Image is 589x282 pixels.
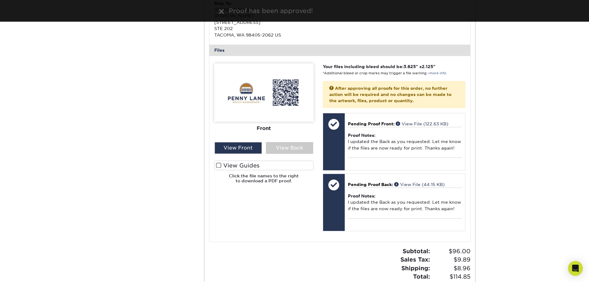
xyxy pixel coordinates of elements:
[214,161,314,170] label: View Guides
[323,71,446,75] small: *Additional bleed or crop marks may trigger a file warning –
[396,121,448,126] a: View File (122.63 KB)
[329,86,451,103] strong: After approving all proofs for this order, no further action will be required and no changes can ...
[432,264,471,273] span: $8.96
[348,121,395,126] span: Pending Proof Front:
[568,261,583,276] div: Open Intercom Messenger
[403,64,416,69] span: 3.625
[348,193,375,198] strong: Proof Notes:
[401,265,430,271] strong: Shipping:
[229,7,313,15] span: Proof has been approved!
[400,256,430,263] strong: Sales Tax:
[432,272,471,281] span: $114.85
[422,64,433,69] span: 2.125
[209,45,470,56] div: Files
[348,188,462,218] div: I updated the Back as you requested. Let me know if the files are now ready for print. Thanks again!
[214,121,314,135] div: Front
[429,71,446,75] a: more info
[348,127,462,158] div: I updated the Back as you requested. Let me know if the files are now ready for print. Thanks again!
[394,182,445,187] a: View File (44.15 KB)
[413,273,430,280] strong: Total:
[403,248,430,254] strong: Subtotal:
[348,182,393,187] span: Pending Proof Back:
[266,142,313,154] div: View Back
[214,173,314,189] h6: Click the file names to the right to download a PDF proof.
[219,9,224,14] img: close
[432,255,471,264] span: $9.89
[215,142,262,154] div: View Front
[323,64,435,69] strong: Your files including bleed should be: " x "
[348,133,375,138] strong: Proof Notes:
[432,247,471,256] span: $96.00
